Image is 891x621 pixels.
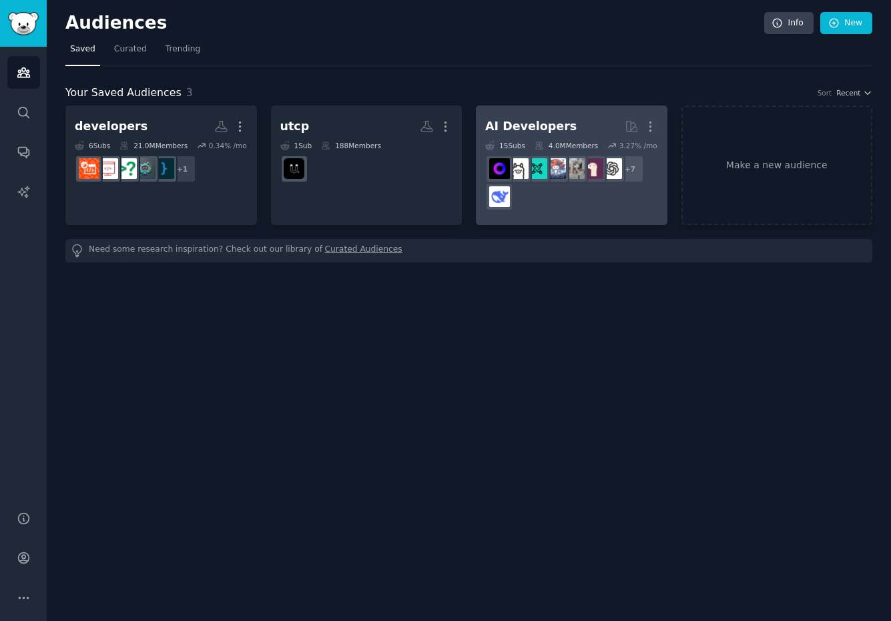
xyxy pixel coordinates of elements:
a: Info [764,12,814,35]
div: 21.0M Members [119,141,188,150]
a: Curated Audiences [325,244,402,258]
img: OpenAI [601,158,622,179]
div: 1 Sub [280,141,312,150]
a: Saved [65,39,100,66]
a: Trending [161,39,205,66]
a: Curated [109,39,152,66]
img: AI_Agents [545,158,566,179]
span: Trending [166,43,200,55]
span: Saved [70,43,95,55]
span: Your Saved Audiences [65,85,182,101]
img: DeepSeek [489,186,510,207]
img: cscareerquestions [116,158,137,179]
div: 6 Sub s [75,141,110,150]
img: developers [135,158,156,179]
img: webdev [97,158,118,179]
div: 3.27 % /mo [619,141,657,150]
img: ollama [508,158,529,179]
div: 15 Sub s [485,141,525,150]
img: utcp [284,158,304,179]
div: developers [75,118,147,135]
span: Curated [114,43,147,55]
button: Recent [836,88,872,97]
a: developers6Subs21.0MMembers0.34% /mo+1programmingdeveloperscscareerquestionswebdevProgrammerHumor [65,106,257,225]
img: LocalLLaMA [583,158,603,179]
div: 188 Members [321,141,381,150]
div: Need some research inspiration? Check out our library of [65,239,872,262]
img: GummySearch logo [8,12,39,35]
span: Recent [836,88,860,97]
a: utcp1Sub188Membersutcp [271,106,463,225]
div: + 7 [616,155,644,183]
img: LLMDevs [527,158,547,179]
img: ProgrammerHumor [79,158,99,179]
h2: Audiences [65,13,764,34]
div: + 1 [168,155,196,183]
img: ChatGPTCoding [564,158,585,179]
div: AI Developers [485,118,577,135]
div: 4.0M Members [535,141,598,150]
a: AI Developers15Subs4.0MMembers3.27% /mo+7OpenAILocalLLaMAChatGPTCodingAI_AgentsLLMDevsollamaLocal... [476,106,667,225]
div: utcp [280,118,310,135]
div: 0.34 % /mo [209,141,247,150]
div: Sort [818,88,832,97]
span: 3 [186,86,193,99]
img: LocalLLM [489,158,510,179]
img: programming [154,158,174,179]
a: New [820,12,872,35]
a: Make a new audience [681,106,873,225]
